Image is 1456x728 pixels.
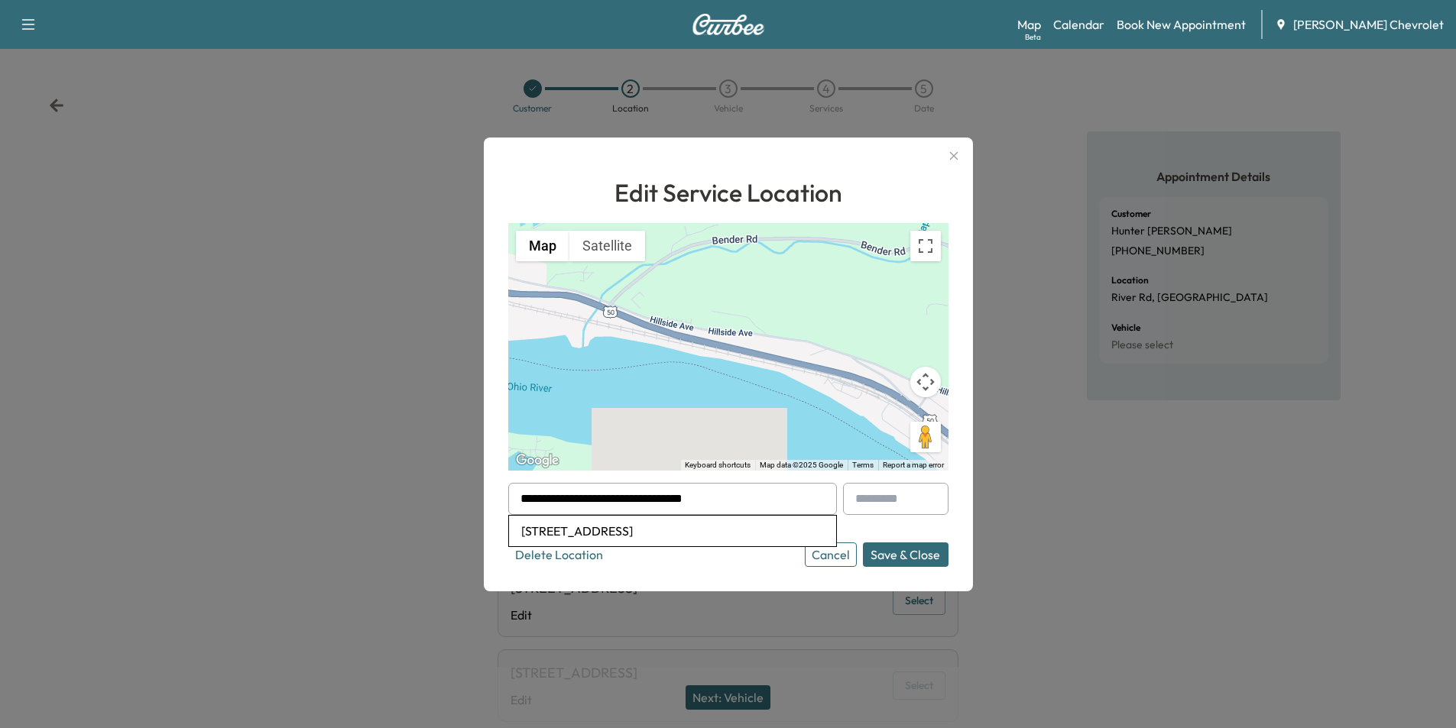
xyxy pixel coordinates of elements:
div: Beta [1025,31,1041,43]
span: [PERSON_NAME] Chevrolet [1293,15,1444,34]
button: Keyboard shortcuts [685,460,751,471]
a: Open this area in Google Maps (opens a new window) [512,451,563,471]
button: Drag Pegman onto the map to open Street View [910,422,941,452]
a: Book New Appointment [1117,15,1246,34]
button: Cancel [805,542,857,567]
a: Report a map error [883,461,944,469]
h1: Edit Service Location [508,174,949,211]
a: Terms (opens in new tab) [852,461,874,469]
li: [STREET_ADDRESS] [509,516,836,546]
button: Save & Close [863,542,949,567]
img: Curbee Logo [692,14,765,35]
img: Google [512,451,563,471]
button: Show satellite imagery [569,231,645,261]
a: Calendar [1053,15,1104,34]
a: MapBeta [1017,15,1041,34]
button: Map camera controls [910,367,941,397]
button: Show street map [516,231,569,261]
span: Map data ©2025 Google [760,461,843,469]
button: Toggle fullscreen view [910,231,941,261]
button: Delete Location [508,542,610,567]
